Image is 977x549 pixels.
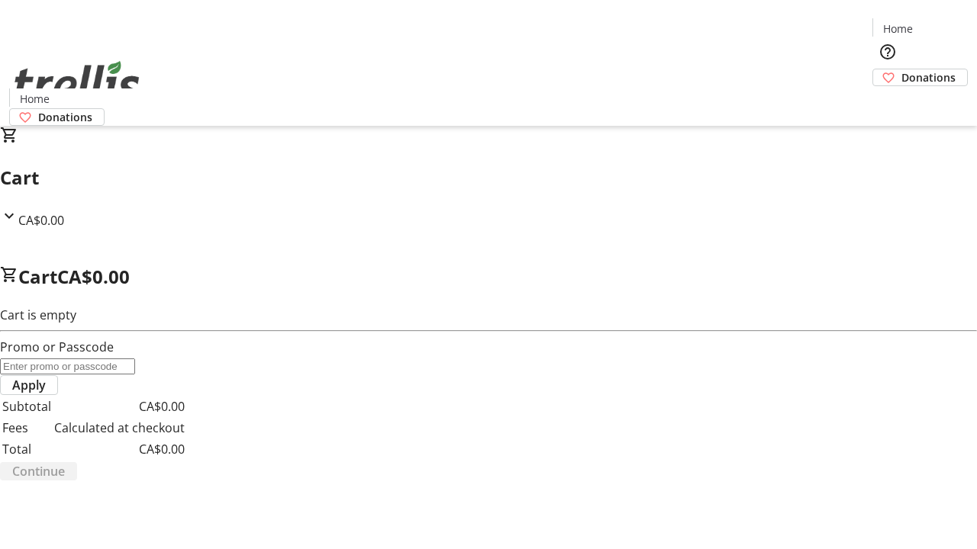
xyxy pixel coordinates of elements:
[18,212,64,229] span: CA$0.00
[38,109,92,125] span: Donations
[872,86,903,117] button: Cart
[2,418,52,438] td: Fees
[872,37,903,67] button: Help
[9,108,105,126] a: Donations
[53,418,185,438] td: Calculated at checkout
[883,21,913,37] span: Home
[53,439,185,459] td: CA$0.00
[9,44,145,120] img: Orient E2E Organization cokRgQ0ocx's Logo
[12,376,46,394] span: Apply
[872,69,968,86] a: Donations
[901,69,956,85] span: Donations
[20,91,50,107] span: Home
[2,439,52,459] td: Total
[2,396,52,416] td: Subtotal
[10,91,59,107] a: Home
[53,396,185,416] td: CA$0.00
[57,264,130,289] span: CA$0.00
[873,21,922,37] a: Home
